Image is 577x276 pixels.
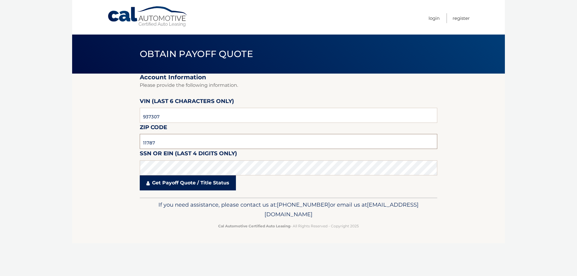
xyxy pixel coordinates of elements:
[453,13,470,23] a: Register
[140,97,234,108] label: VIN (last 6 characters only)
[140,149,237,160] label: SSN or EIN (last 4 digits only)
[144,223,433,229] p: - All Rights Reserved - Copyright 2025
[140,123,167,134] label: Zip Code
[140,74,437,81] h2: Account Information
[140,48,253,59] span: Obtain Payoff Quote
[429,13,440,23] a: Login
[107,6,188,27] a: Cal Automotive
[218,224,290,228] strong: Cal Automotive Certified Auto Leasing
[144,200,433,219] p: If you need assistance, please contact us at: or email us at
[140,81,437,89] p: Please provide the following information.
[277,201,330,208] span: [PHONE_NUMBER]
[140,175,236,190] a: Get Payoff Quote / Title Status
